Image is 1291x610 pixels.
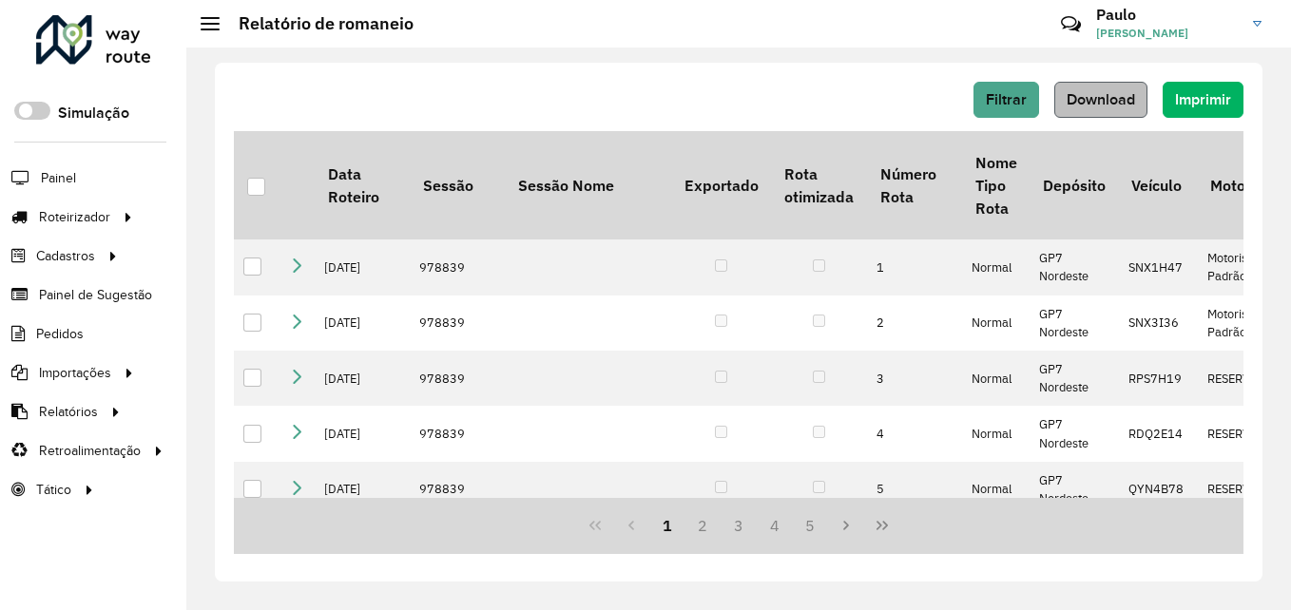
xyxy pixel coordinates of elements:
[410,462,505,517] td: 978839
[315,406,410,461] td: [DATE]
[410,295,505,351] td: 978839
[1198,131,1290,239] th: Motorista
[1067,91,1135,107] span: Download
[1030,131,1118,239] th: Depósito
[1119,131,1198,239] th: Veículo
[962,351,1030,406] td: Normal
[315,239,410,295] td: [DATE]
[1163,82,1243,118] button: Imprimir
[410,131,505,239] th: Sessão
[771,131,866,239] th: Rota otimizada
[220,13,414,34] h2: Relatório de romaneio
[1119,239,1198,295] td: SNX1H47
[36,324,84,344] span: Pedidos
[39,363,111,383] span: Importações
[39,441,141,461] span: Retroalimentação
[962,462,1030,517] td: Normal
[1198,351,1290,406] td: RESERVA
[1030,295,1118,351] td: GP7 Nordeste
[962,131,1030,239] th: Nome Tipo Rota
[1030,351,1118,406] td: GP7 Nordeste
[315,351,410,406] td: [DATE]
[1054,82,1147,118] button: Download
[39,402,98,422] span: Relatórios
[315,295,410,351] td: [DATE]
[410,406,505,461] td: 978839
[1175,91,1231,107] span: Imprimir
[1198,406,1290,461] td: RESERVA
[410,351,505,406] td: 978839
[1030,239,1118,295] td: GP7 Nordeste
[1119,462,1198,517] td: QYN4B78
[867,406,962,461] td: 4
[671,131,771,239] th: Exportado
[315,462,410,517] td: [DATE]
[867,351,962,406] td: 3
[793,507,829,543] button: 5
[986,91,1027,107] span: Filtrar
[1198,239,1290,295] td: Motorista Padrão
[1119,406,1198,461] td: RDQ2E14
[1050,4,1091,45] a: Contato Rápido
[649,507,685,543] button: 1
[962,239,1030,295] td: Normal
[1119,351,1198,406] td: RPS7H19
[867,239,962,295] td: 1
[315,131,410,239] th: Data Roteiro
[1030,462,1118,517] td: GP7 Nordeste
[828,507,864,543] button: Next Page
[36,480,71,500] span: Tático
[973,82,1039,118] button: Filtrar
[962,295,1030,351] td: Normal
[410,239,505,295] td: 978839
[1198,462,1290,517] td: RESERVA
[962,406,1030,461] td: Normal
[721,507,757,543] button: 3
[1096,25,1239,42] span: [PERSON_NAME]
[1198,295,1290,351] td: Motorista Padrão
[684,507,721,543] button: 2
[36,246,95,266] span: Cadastros
[1030,406,1118,461] td: GP7 Nordeste
[39,285,152,305] span: Painel de Sugestão
[505,131,671,239] th: Sessão Nome
[864,507,900,543] button: Last Page
[867,131,962,239] th: Número Rota
[1096,6,1239,24] h3: Paulo
[58,102,129,124] label: Simulação
[757,507,793,543] button: 4
[867,295,962,351] td: 2
[41,168,76,188] span: Painel
[39,207,110,227] span: Roteirizador
[1119,295,1198,351] td: SNX3I36
[867,462,962,517] td: 5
